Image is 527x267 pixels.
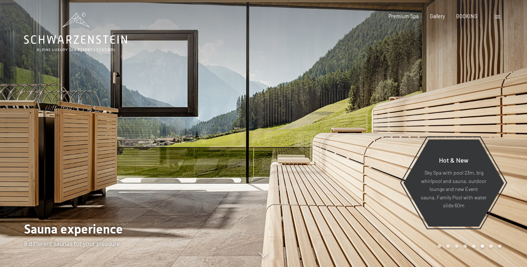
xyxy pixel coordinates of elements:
div: Carousel Page 4 [463,244,467,248]
p: Sky Spa with pool 23m, big whirlpool and sauna, outdoor lounge and new Event sauna, Family Pool w... [419,169,488,210]
a: Hot & New Sky Spa with pool 23m, big whirlpool and sauna, outdoor lounge and new Event sauna, Fam... [403,139,504,227]
div: Carousel Page 8 [498,244,502,248]
div: Carousel Page 5 [472,244,476,248]
div: Carousel Page 1 [438,244,441,248]
div: Carousel Page 7 [489,244,493,248]
a: Premium Spa [388,13,419,19]
div: Carousel Page 3 [455,244,459,248]
div: Carousel Page 6 (Current Slide) [481,244,484,248]
div: Carousel Page 2 [446,244,450,248]
span: Hot & New [439,156,468,164]
div: Carousel Pagination [435,244,501,248]
a: Gallery [430,13,445,19]
a: BOOKING [456,13,478,19]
